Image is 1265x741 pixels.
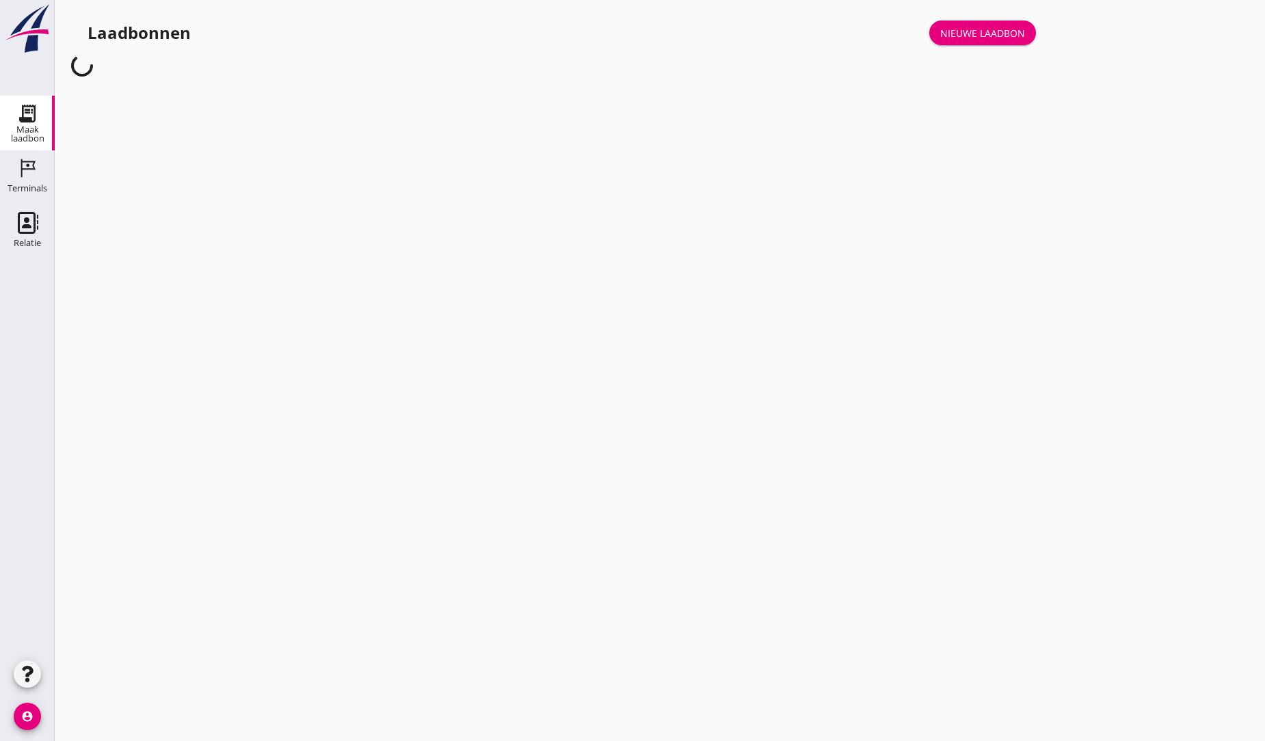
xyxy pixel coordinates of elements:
div: Nieuwe laadbon [940,26,1025,40]
a: Nieuwe laadbon [929,21,1036,45]
i: account_circle [14,703,41,730]
div: Terminals [8,184,47,193]
img: logo-small.a267ee39.svg [3,3,52,54]
div: Laadbonnen [88,22,191,44]
div: Relatie [14,239,41,247]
